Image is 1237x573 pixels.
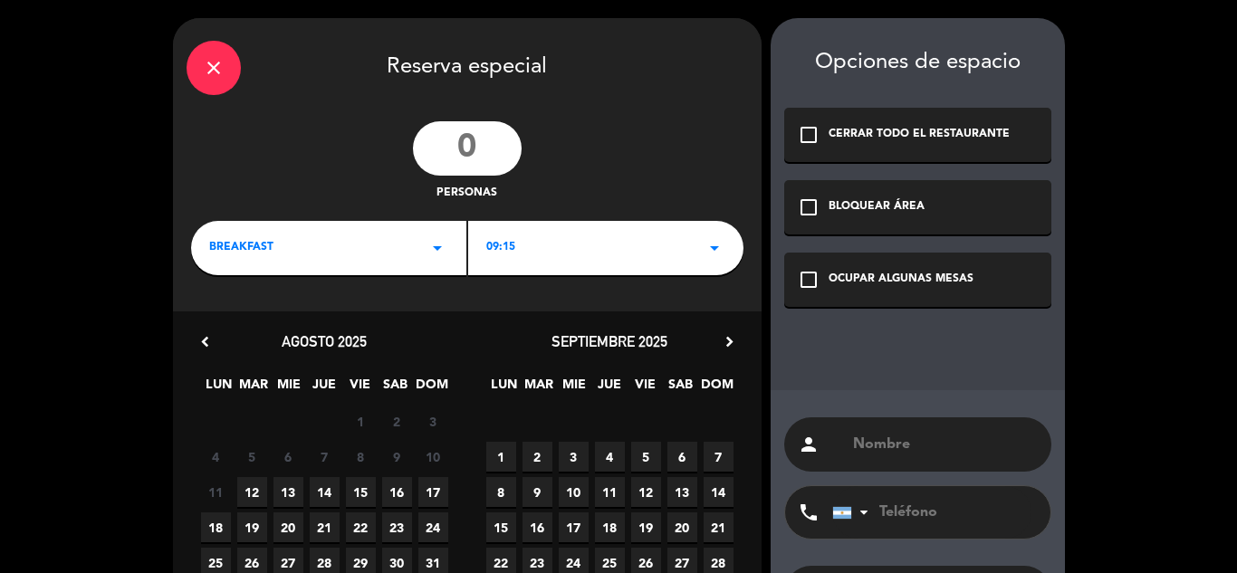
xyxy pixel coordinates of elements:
span: 15 [486,512,516,542]
span: 12 [237,477,267,507]
span: 7 [310,442,340,472]
span: MAR [239,374,269,404]
i: chevron_left [196,332,215,351]
div: Reserva especial [173,18,762,112]
span: 7 [704,442,734,472]
span: 5 [237,442,267,472]
i: check_box_outline_blank [798,269,820,291]
div: OCUPAR ALGUNAS MESAS [829,271,973,289]
input: Nombre [851,432,1038,457]
span: personas [436,185,497,203]
div: BLOQUEAR ÁREA [829,198,925,216]
span: 3 [418,406,448,436]
span: JUE [310,374,340,404]
span: septiembre 2025 [551,332,667,350]
span: DOM [701,374,731,404]
span: 19 [631,512,661,542]
span: 10 [559,477,589,507]
i: phone [798,501,820,523]
span: 19 [237,512,267,542]
span: MIE [274,374,304,404]
span: 16 [523,512,552,542]
span: 4 [595,442,625,472]
span: 18 [595,512,625,542]
span: 20 [667,512,697,542]
span: LUN [489,374,519,404]
span: 8 [346,442,376,472]
span: 21 [310,512,340,542]
input: Teléfono [832,486,1031,539]
i: close [203,57,225,79]
i: check_box_outline_blank [798,124,820,146]
span: VIE [630,374,660,404]
span: 12 [631,477,661,507]
span: 2 [382,406,412,436]
span: 6 [273,442,303,472]
span: 3 [559,442,589,472]
span: DOM [416,374,446,404]
span: 10 [418,442,448,472]
span: 11 [201,477,231,507]
span: MAR [524,374,554,404]
span: VIE [345,374,375,404]
span: 24 [418,512,448,542]
span: 8 [486,477,516,507]
i: check_box_outline_blank [798,196,820,218]
i: arrow_drop_down [704,237,725,259]
span: 9 [382,442,412,472]
i: chevron_right [720,332,739,351]
span: BREAKFAST [209,239,273,257]
span: 1 [346,406,376,436]
span: 2 [523,442,552,472]
span: 14 [310,477,340,507]
span: 13 [273,477,303,507]
span: 4 [201,442,231,472]
span: 6 [667,442,697,472]
span: 09:15 [486,239,515,257]
span: SAB [380,374,410,404]
span: 14 [704,477,734,507]
span: 9 [523,477,552,507]
span: LUN [204,374,234,404]
span: 1 [486,442,516,472]
input: 0 [413,121,522,176]
span: 18 [201,512,231,542]
i: person [798,434,820,455]
div: CERRAR TODO EL RESTAURANTE [829,126,1010,144]
span: 17 [418,477,448,507]
span: 21 [704,512,734,542]
span: 13 [667,477,697,507]
span: 20 [273,512,303,542]
span: SAB [666,374,695,404]
span: 23 [382,512,412,542]
i: arrow_drop_down [427,237,448,259]
span: 15 [346,477,376,507]
span: 5 [631,442,661,472]
span: 16 [382,477,412,507]
span: MIE [560,374,590,404]
div: Opciones de espacio [784,50,1051,76]
span: agosto 2025 [282,332,367,350]
span: 22 [346,512,376,542]
span: 11 [595,477,625,507]
span: 17 [559,512,589,542]
div: Argentina: +54 [833,487,875,538]
span: JUE [595,374,625,404]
